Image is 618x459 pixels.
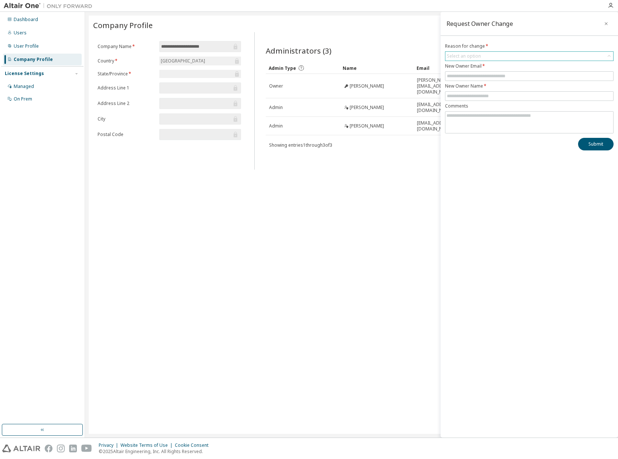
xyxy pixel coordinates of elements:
[350,83,384,89] span: [PERSON_NAME]
[445,52,613,61] div: Select an option
[2,445,40,452] img: altair_logo.svg
[45,445,52,452] img: facebook.svg
[99,448,213,455] p: © 2025 Altair Engineering, Inc. All Rights Reserved.
[14,96,32,102] div: On Prem
[417,102,484,113] span: [EMAIL_ADDRESS][DOMAIN_NAME]
[98,71,155,77] label: State/Province
[350,123,384,129] span: [PERSON_NAME]
[98,44,155,50] label: Company Name
[175,442,213,448] div: Cookie Consent
[159,57,241,65] div: [GEOGRAPHIC_DATA]
[417,120,484,132] span: [EMAIL_ADDRESS][DOMAIN_NAME]
[160,57,206,65] div: [GEOGRAPHIC_DATA]
[14,17,38,23] div: Dashboard
[98,85,155,91] label: Address Line 1
[417,62,485,74] div: Email
[269,123,283,129] span: Admin
[14,84,34,89] div: Managed
[446,21,513,27] div: Request Owner Change
[445,83,614,89] label: New Owner Name
[5,71,44,76] div: License Settings
[269,105,283,110] span: Admin
[269,65,296,71] span: Admin Type
[578,138,614,150] button: Submit
[445,43,614,49] label: Reason for change
[14,57,53,62] div: Company Profile
[99,442,120,448] div: Privacy
[93,20,153,30] span: Company Profile
[269,83,283,89] span: Owner
[4,2,96,10] img: Altair One
[57,445,65,452] img: instagram.svg
[14,43,39,49] div: User Profile
[69,445,77,452] img: linkedin.svg
[266,45,332,56] span: Administrators (3)
[98,101,155,106] label: Address Line 2
[417,77,484,95] span: [PERSON_NAME][EMAIL_ADDRESS][DOMAIN_NAME]
[343,62,411,74] div: Name
[98,132,155,137] label: Postal Code
[98,58,155,64] label: Country
[98,116,155,122] label: City
[350,105,384,110] span: [PERSON_NAME]
[445,103,614,109] label: Comments
[120,442,175,448] div: Website Terms of Use
[269,142,332,148] span: Showing entries 1 through 3 of 3
[445,63,614,69] label: New Owner Email
[81,445,92,452] img: youtube.svg
[14,30,27,36] div: Users
[447,53,481,59] div: Select an option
